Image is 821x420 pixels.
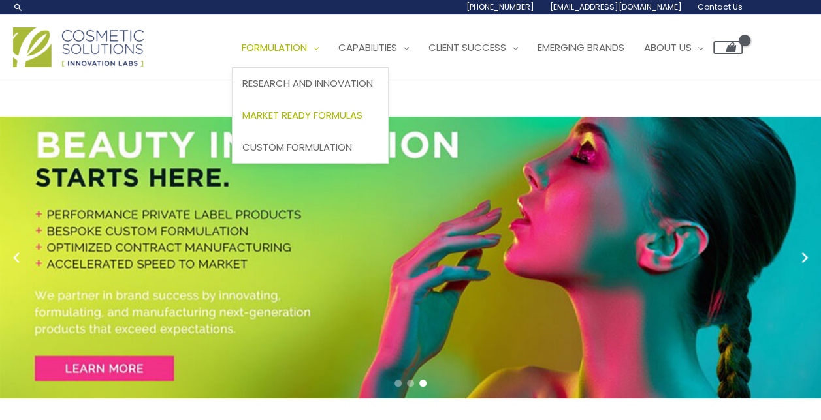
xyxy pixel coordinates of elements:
a: About Us [634,28,713,67]
a: Custom Formulation [233,131,388,163]
a: Formulation [232,28,329,67]
a: Search icon link [13,2,24,12]
span: Go to slide 1 [394,380,402,387]
span: Emerging Brands [538,40,624,54]
a: Market Ready Formulas [233,100,388,132]
span: Go to slide 2 [407,380,414,387]
a: Research and Innovation [233,68,388,100]
span: [EMAIL_ADDRESS][DOMAIN_NAME] [550,1,682,12]
span: Formulation [242,40,307,54]
nav: Site Navigation [222,28,743,67]
span: [PHONE_NUMBER] [466,1,534,12]
button: Next slide [795,248,814,267]
span: Client Success [428,40,506,54]
span: Contact Us [698,1,743,12]
a: Client Success [419,28,528,67]
button: Previous slide [7,248,26,267]
a: View Shopping Cart, empty [713,41,743,54]
a: Emerging Brands [528,28,634,67]
img: Cosmetic Solutions Logo [13,27,144,67]
span: Research and Innovation [242,76,373,90]
span: Go to slide 3 [419,380,427,387]
span: Capabilities [338,40,397,54]
a: Capabilities [329,28,419,67]
span: About Us [644,40,692,54]
span: Market Ready Formulas [242,108,362,122]
span: Custom Formulation [242,140,352,154]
